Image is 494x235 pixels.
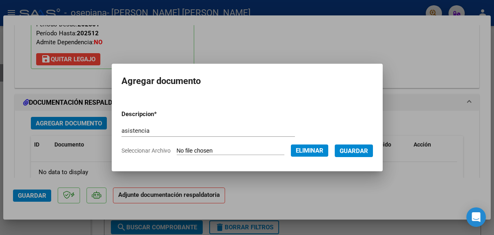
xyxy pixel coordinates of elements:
div: Open Intercom Messenger [466,207,486,227]
p: Descripcion [121,110,197,119]
button: Eliminar [291,144,328,157]
span: Seleccionar Archivo [121,147,171,154]
h2: Agregar documento [121,73,373,89]
span: Eliminar [296,147,323,154]
button: Guardar [335,144,373,157]
span: Guardar [340,147,368,155]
